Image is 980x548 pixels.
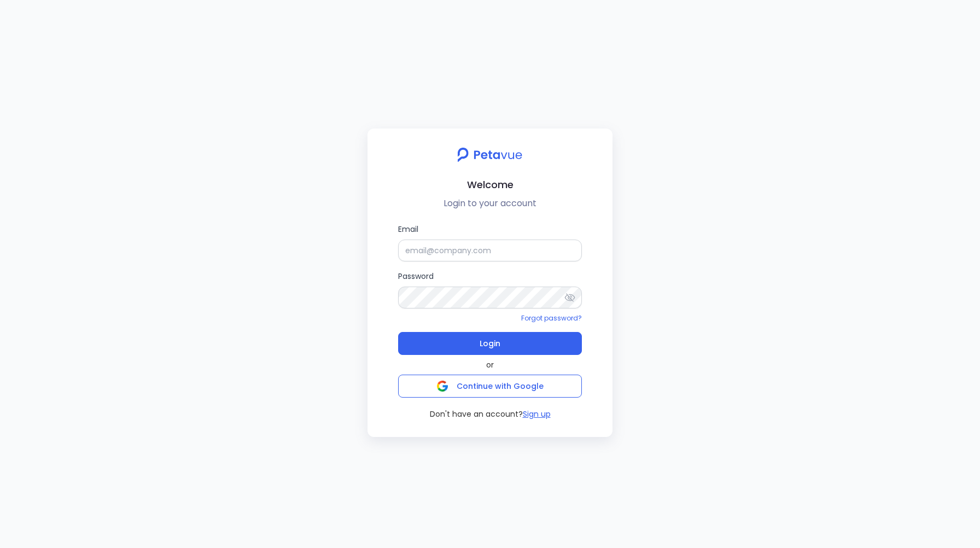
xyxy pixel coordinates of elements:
span: Continue with Google [457,381,544,392]
button: Login [398,332,582,355]
p: Login to your account [376,197,604,210]
button: Continue with Google [398,375,582,398]
input: Password [398,287,582,308]
label: Email [398,223,582,261]
input: Email [398,240,582,261]
span: or [486,359,494,370]
label: Password [398,270,582,308]
button: Sign up [523,409,551,419]
h2: Welcome [376,177,604,193]
img: petavue logo [450,142,529,168]
span: Don't have an account? [430,409,523,419]
span: Login [480,336,500,351]
a: Forgot password? [521,313,582,323]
